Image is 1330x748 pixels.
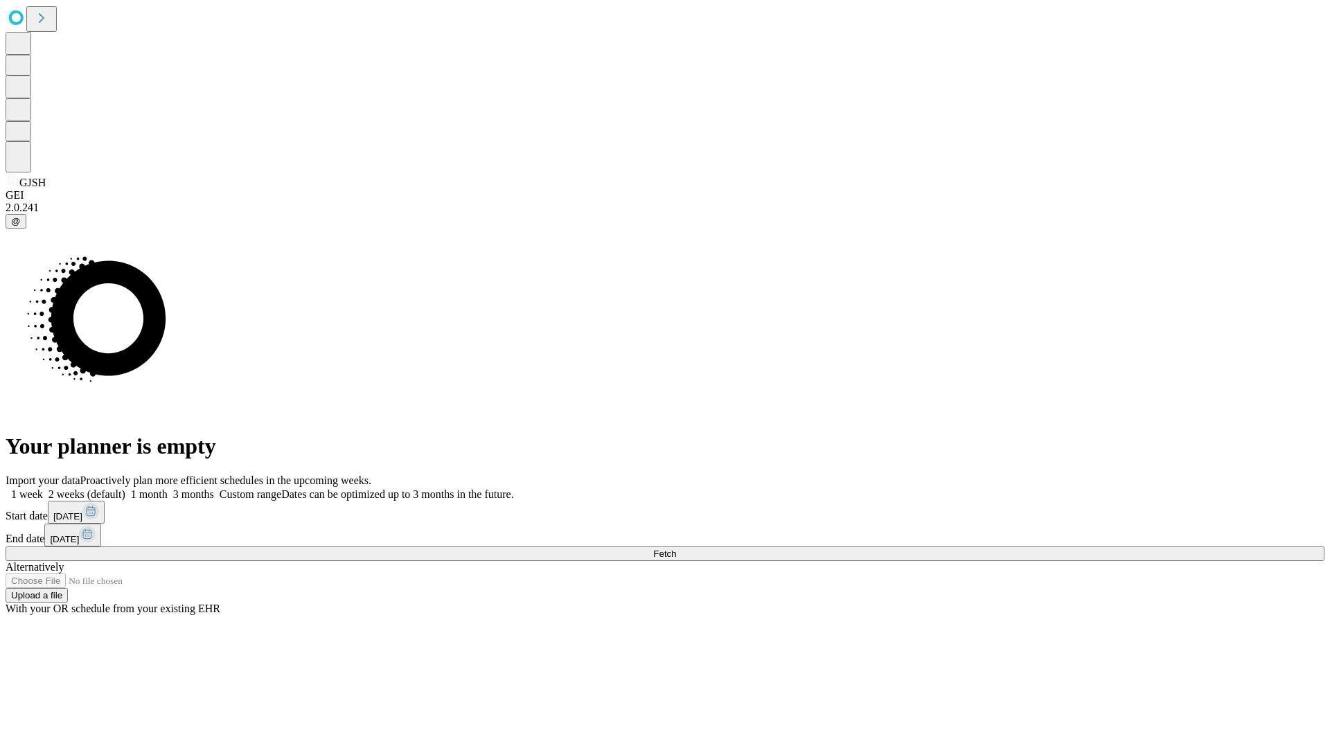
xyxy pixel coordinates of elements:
div: GEI [6,189,1324,202]
span: [DATE] [50,534,79,544]
div: Start date [6,501,1324,524]
span: 2 weeks (default) [48,488,125,500]
span: 1 month [131,488,168,500]
span: With your OR schedule from your existing EHR [6,603,220,614]
span: Import your data [6,474,80,486]
span: 3 months [173,488,214,500]
span: @ [11,216,21,226]
span: 1 week [11,488,43,500]
button: Fetch [6,546,1324,561]
span: Alternatively [6,561,64,573]
div: 2.0.241 [6,202,1324,214]
button: [DATE] [44,524,101,546]
h1: Your planner is empty [6,434,1324,459]
span: Dates can be optimized up to 3 months in the future. [281,488,513,500]
button: Upload a file [6,588,68,603]
span: Proactively plan more efficient schedules in the upcoming weeks. [80,474,371,486]
span: Fetch [653,549,676,559]
span: GJSH [19,177,46,188]
button: @ [6,214,26,229]
div: End date [6,524,1324,546]
span: [DATE] [53,511,82,522]
button: [DATE] [48,501,105,524]
span: Custom range [220,488,281,500]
